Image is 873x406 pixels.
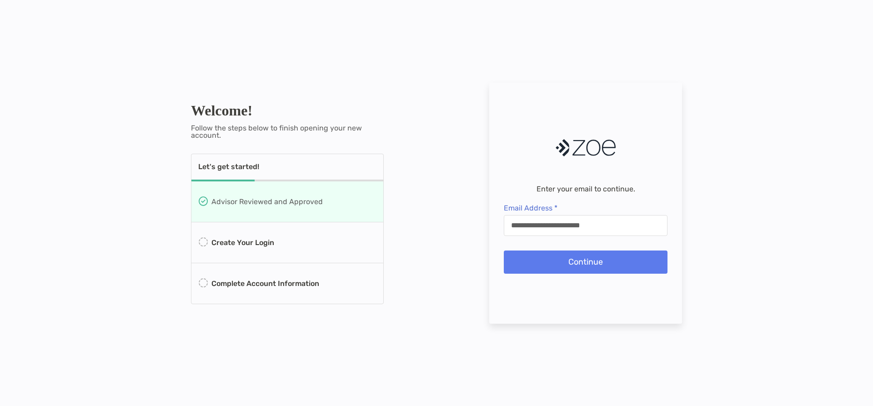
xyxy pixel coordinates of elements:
[537,185,635,193] p: Enter your email to continue.
[556,133,616,163] img: Company Logo
[504,204,667,212] span: Email Address *
[211,237,274,248] p: Create Your Login
[211,278,319,289] p: Complete Account Information
[198,163,259,170] p: Let's get started!
[504,251,667,274] button: Continue
[191,102,384,119] h1: Welcome!
[504,221,667,229] input: Email Address *
[191,125,384,139] p: Follow the steps below to finish opening your new account.
[211,196,323,207] p: Advisor Reviewed and Approved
